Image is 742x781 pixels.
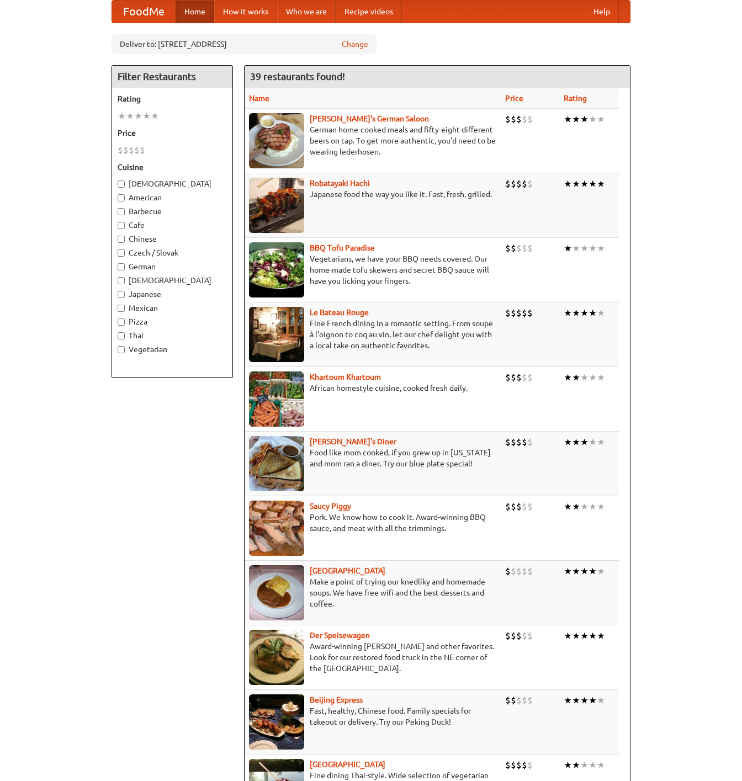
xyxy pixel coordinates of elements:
li: ★ [589,436,597,448]
li: $ [134,144,140,156]
a: Robatayaki Hachi [310,179,370,188]
a: Recipe videos [336,1,402,23]
li: $ [522,694,527,706]
a: FoodMe [112,1,176,23]
li: $ [140,144,145,156]
li: $ [527,307,533,319]
li: $ [118,144,123,156]
label: [DEMOGRAPHIC_DATA] [118,178,227,189]
li: $ [505,501,511,513]
p: Pork. We know how to cook it. Award-winning BBQ sauce, and meat with all the trimmings. [249,512,496,534]
a: How it works [214,1,277,23]
li: ★ [572,178,580,190]
img: sallys.jpg [249,436,304,491]
li: $ [527,436,533,448]
li: ★ [597,694,605,706]
a: Who we are [277,1,336,23]
p: Fine French dining in a romantic setting. From soupe à l'oignon to coq au vin, let our chef delig... [249,318,496,351]
li: ★ [580,242,589,254]
b: Le Bateau Rouge [310,308,369,317]
p: Japanese food the way you like it. Fast, fresh, grilled. [249,189,496,200]
li: ★ [589,242,597,254]
input: Japanese [118,291,125,298]
li: $ [123,144,129,156]
b: Khartoum Khartoum [310,373,381,381]
li: ★ [597,501,605,513]
li: ★ [564,242,572,254]
li: $ [505,371,511,384]
img: saucy.jpg [249,501,304,556]
img: czechpoint.jpg [249,565,304,620]
li: ★ [597,759,605,771]
li: ★ [564,630,572,642]
li: $ [511,565,516,577]
li: ★ [142,110,151,122]
p: Make a point of trying our knedlíky and homemade soups. We have free wifi and the best desserts a... [249,576,496,609]
li: $ [516,436,522,448]
label: Mexican [118,302,227,314]
li: ★ [572,694,580,706]
li: ★ [572,759,580,771]
a: Beijing Express [310,695,363,704]
li: ★ [572,307,580,319]
li: $ [522,565,527,577]
b: Der Speisewagen [310,631,370,640]
li: ★ [589,371,597,384]
li: ★ [580,565,589,577]
li: $ [522,178,527,190]
li: ★ [572,371,580,384]
p: African homestyle cuisine, cooked fresh daily. [249,382,496,394]
li: ★ [580,759,589,771]
img: bateaurouge.jpg [249,307,304,362]
li: ★ [564,501,572,513]
li: ★ [597,178,605,190]
a: Home [176,1,214,23]
li: ★ [564,371,572,384]
li: ★ [151,110,159,122]
li: ★ [589,113,597,125]
li: $ [511,694,516,706]
li: ★ [572,565,580,577]
li: ★ [589,630,597,642]
label: Japanese [118,289,227,300]
label: American [118,192,227,203]
input: [DEMOGRAPHIC_DATA] [118,277,125,284]
li: ★ [589,307,597,319]
li: $ [527,694,533,706]
p: German home-cooked meals and fifty-eight different beers on tap. To get more authentic, you'd nee... [249,124,496,157]
b: BBQ Tofu Paradise [310,243,375,252]
input: Chinese [118,236,125,243]
li: $ [511,501,516,513]
li: ★ [580,501,589,513]
input: Cafe [118,222,125,229]
li: ★ [597,113,605,125]
li: $ [505,307,511,319]
p: Fast, healthy, Chinese food. Family specials for takeout or delivery. Try our Peking Duck! [249,705,496,727]
li: $ [511,630,516,642]
a: [GEOGRAPHIC_DATA] [310,566,385,575]
li: $ [527,501,533,513]
a: [GEOGRAPHIC_DATA] [310,760,385,769]
label: Barbecue [118,206,227,217]
li: $ [527,242,533,254]
a: Rating [564,94,587,103]
input: American [118,194,125,201]
label: [DEMOGRAPHIC_DATA] [118,275,227,286]
input: Mexican [118,305,125,312]
li: ★ [597,436,605,448]
li: $ [527,630,533,642]
img: esthers.jpg [249,113,304,168]
li: ★ [580,436,589,448]
label: Chinese [118,233,227,245]
h4: Filter Restaurants [112,66,232,88]
li: $ [522,371,527,384]
label: Thai [118,330,227,341]
li: $ [522,307,527,319]
li: $ [511,759,516,771]
li: ★ [564,565,572,577]
li: $ [505,178,511,190]
a: [PERSON_NAME]'s Diner [310,437,396,446]
li: $ [511,307,516,319]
